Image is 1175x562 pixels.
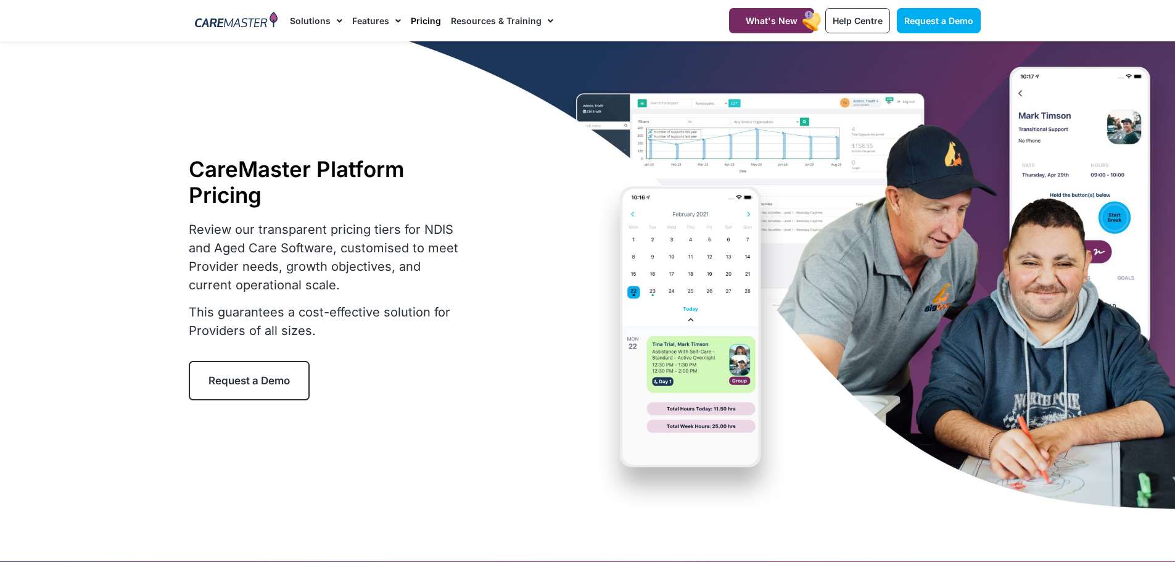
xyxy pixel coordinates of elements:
[825,8,890,33] a: Help Centre
[189,361,310,400] a: Request a Demo
[189,303,466,340] p: This guarantees a cost-effective solution for Providers of all sizes.
[189,220,466,294] p: Review our transparent pricing tiers for NDIS and Aged Care Software, customised to meet Provider...
[189,156,466,208] h1: CareMaster Platform Pricing
[729,8,814,33] a: What's New
[897,8,981,33] a: Request a Demo
[746,15,798,26] span: What's New
[195,12,278,30] img: CareMaster Logo
[904,15,973,26] span: Request a Demo
[208,374,290,387] span: Request a Demo
[833,15,883,26] span: Help Centre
